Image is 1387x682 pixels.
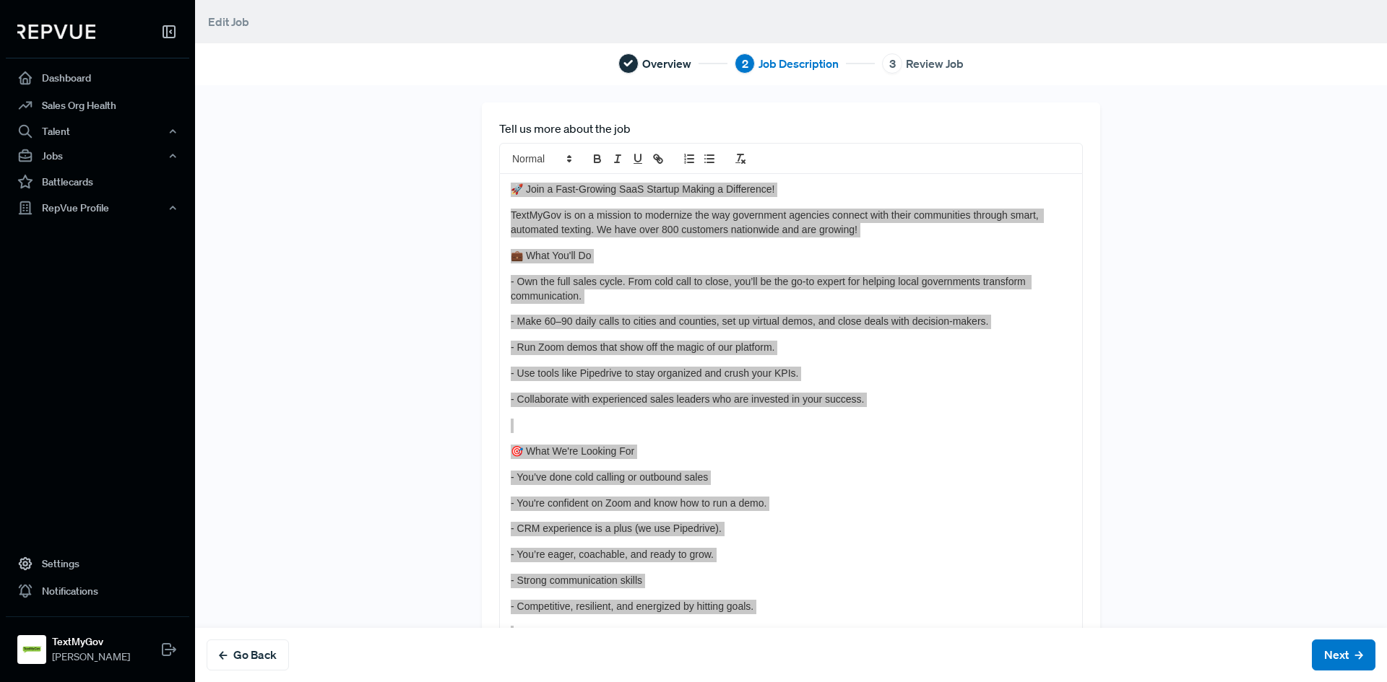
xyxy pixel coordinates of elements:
[511,471,1071,485] p: - You’ve done cold calling or outbound sales
[6,168,189,196] a: Battlecards
[6,144,189,168] button: Jobs
[699,150,720,167] button: list: bullet
[6,64,189,92] a: Dashboard
[679,150,699,167] button: list: ordered
[6,577,189,605] a: Notifications
[735,53,755,74] div: 2
[511,249,1071,263] p: 💼 What You'll Do
[499,120,631,137] label: Tell us more about the job
[6,196,189,220] button: RepVue Profile
[511,445,1071,459] p: 🎯 What We're Looking For
[608,150,628,167] button: italic
[6,616,189,670] a: TextMyGovTextMyGov[PERSON_NAME]
[52,650,130,665] span: [PERSON_NAME]
[906,55,964,72] span: Review Job
[511,393,1071,407] p: - Collaborate with experienced sales leaders who are invested in your success.
[511,209,1071,237] p: TextMyGov is on a mission to modernize the way government agencies connect with their communities...
[511,367,1071,381] p: - Use tools like Pipedrive to stay organized and crush your KPIs.
[1312,639,1375,670] button: Next
[6,92,189,119] a: Sales Org Health
[6,550,189,577] a: Settings
[511,315,1071,329] p: - Make 60–90 daily calls to cities and counties, set up virtual demos, and close deals with decis...
[642,55,691,72] span: Overview
[20,638,43,661] img: TextMyGov
[511,341,1071,355] p: - Run Zoom demos that show off the magic of our platform.
[511,574,1071,588] p: - Strong communication skills
[511,548,1071,562] p: - You’re eager, coachable, and ready to grow.
[648,150,668,167] button: link
[208,14,249,29] span: Edit Job
[759,55,839,72] span: Job Description
[207,639,289,670] button: Go Back
[17,25,95,39] img: RepVue
[882,53,902,74] div: 3
[511,183,1071,197] p: 🚀 Join a Fast-Growing SaaS Startup Making a Difference!
[511,600,1071,614] p: - Competitive, resilient, and energized by hitting goals.
[511,522,1071,536] p: - CRM experience is a plus (we use Pipedrive).
[511,275,1071,304] p: - Own the full sales cycle. From cold call to close, you’ll be the go-to expert for helping local...
[587,150,608,167] button: bold
[628,150,648,167] button: underline
[730,150,751,167] button: clean
[511,497,1071,511] p: - You're confident on Zoom and know how to run a demo.
[6,119,189,144] button: Talent
[52,634,130,650] strong: TextMyGov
